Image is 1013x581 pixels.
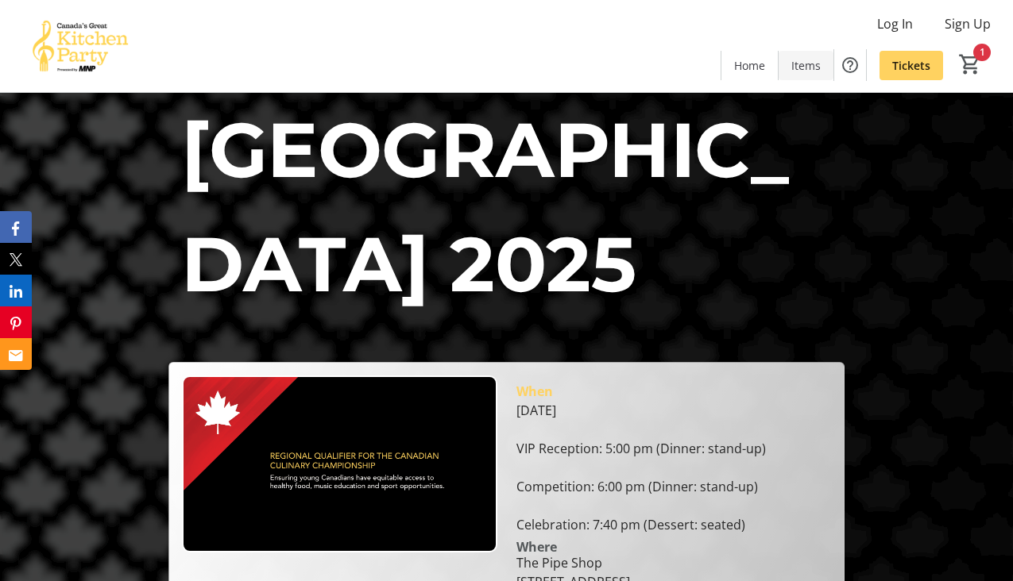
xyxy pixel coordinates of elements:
button: Log In [864,11,926,37]
button: Cart [956,50,984,79]
button: Help [834,49,866,81]
div: The Pipe Shop [516,553,630,572]
a: Items [779,51,833,80]
span: Log In [877,14,913,33]
a: Home [721,51,778,80]
a: Tickets [880,51,943,80]
div: When [516,382,553,401]
span: Sign Up [945,14,991,33]
span: Items [791,57,821,74]
button: Sign Up [932,11,1003,37]
div: [DATE] VIP Reception: 5:00 pm (Dinner: stand-up) Competition: 6:00 pm (Dinner: stand-up) Celebrat... [516,401,831,534]
span: Tickets [892,57,930,74]
div: Where [516,541,557,553]
span: [GEOGRAPHIC_DATA] 2025 [181,103,788,310]
img: Canada’s Great Kitchen Party's Logo [10,6,151,86]
span: Home [734,57,765,74]
img: Campaign CTA Media Photo [182,375,497,552]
